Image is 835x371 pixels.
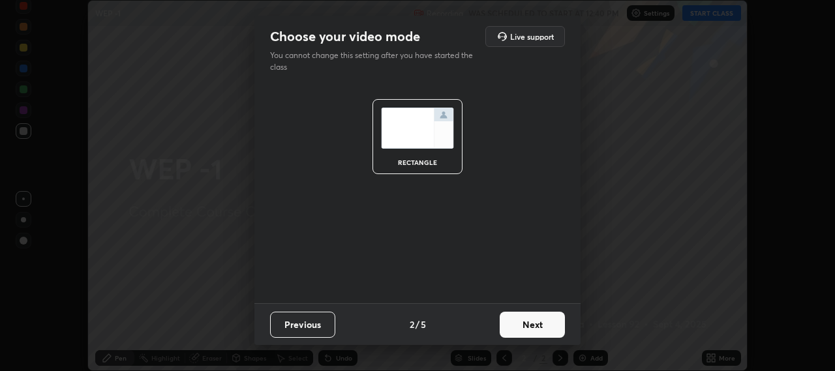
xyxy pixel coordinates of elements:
[270,50,481,73] p: You cannot change this setting after you have started the class
[416,318,419,331] h4: /
[391,159,444,166] div: rectangle
[421,318,426,331] h4: 5
[410,318,414,331] h4: 2
[510,33,554,40] h5: Live support
[500,312,565,338] button: Next
[270,28,420,45] h2: Choose your video mode
[381,108,454,149] img: normalScreenIcon.ae25ed63.svg
[270,312,335,338] button: Previous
